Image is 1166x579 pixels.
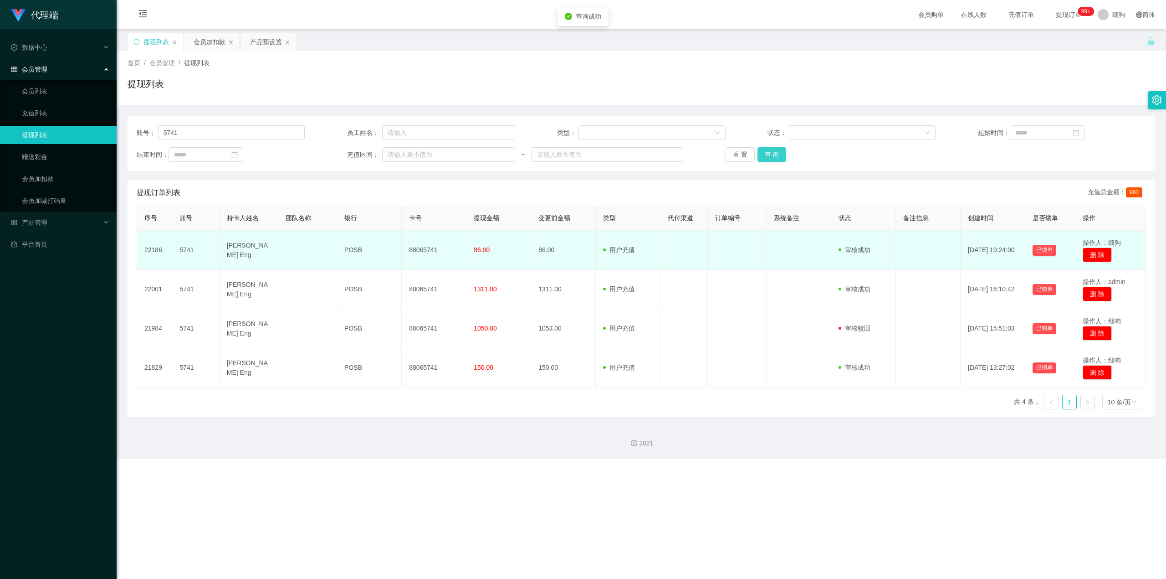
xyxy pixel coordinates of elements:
input: 请输入最小值为 [382,147,515,162]
li: 1 [1062,395,1077,409]
span: 会员管理 [11,66,47,73]
span: 会员管理 [149,59,175,67]
span: 备注信息 [903,214,929,222]
i: 图标: calendar [1073,129,1079,136]
span: 类型 [603,214,616,222]
i: 图标: sync [133,39,140,45]
td: 22186 [137,231,172,270]
a: 会员加减打码量 [22,191,109,210]
button: 重 置 [726,147,755,162]
span: 充值区间： [347,150,383,160]
i: 图标: copyright [631,440,637,446]
span: / [179,59,180,67]
td: 21829 [137,348,172,388]
td: 1053.00 [531,309,596,348]
span: 状态 [839,214,851,222]
span: 1050.00 [474,325,497,332]
td: 22001 [137,270,172,309]
li: 下一页 [1080,395,1095,409]
button: 查 询 [757,147,787,162]
div: 会员加扣款 [194,33,225,51]
span: 150.00 [474,364,493,371]
span: 持卡人姓名 [227,214,259,222]
span: 980 [1126,187,1142,197]
span: 提现订单列表 [137,187,180,198]
i: 图标: global [1136,11,1142,18]
button: 删 除 [1083,365,1112,380]
span: 变更前金额 [538,214,570,222]
span: 员工姓名： [347,128,383,138]
button: 已锁单 [1033,323,1056,334]
td: 88065741 [402,309,466,348]
i: 图标: calendar [231,151,238,158]
span: 首页 [128,59,140,67]
span: 提现列表 [184,59,210,67]
li: 上一页 [1044,395,1059,409]
button: 已锁单 [1033,362,1056,373]
i: 图标: unlock [1147,37,1155,45]
i: 图标: left [1048,400,1054,405]
span: 是否锁单 [1033,214,1058,222]
span: 提现订单 [1051,11,1086,18]
a: 充值列表 [22,104,109,122]
i: 图标: setting [1152,95,1162,105]
button: 删 除 [1083,326,1112,341]
span: 用户充值 [603,246,635,253]
span: 卡号 [409,214,422,222]
i: 图标: menu-fold [128,0,159,30]
td: 1311.00 [531,270,596,309]
td: 88065741 [402,348,466,388]
div: 产品预设置 [250,33,282,51]
h1: 提现列表 [128,77,164,91]
span: ~ [515,150,532,160]
li: 共 4 条， [1014,395,1040,409]
td: 5741 [172,309,219,348]
span: 类型： [557,128,578,138]
span: 操作人：细狗 [1083,317,1121,325]
a: 代理端 [11,11,58,18]
span: 提现金额 [474,214,499,222]
td: 5741 [172,270,219,309]
span: 创建时间 [968,214,993,222]
a: 图标: dashboard平台首页 [11,235,109,253]
span: 在线人数 [956,11,991,18]
input: 请输入 [382,125,515,140]
span: 86.00 [474,246,490,253]
i: 图标: check-circle-o [11,44,17,51]
span: 操作人：admin [1083,278,1125,285]
span: 审核驳回 [839,325,870,332]
td: 88065741 [402,270,466,309]
i: 图标: right [1085,400,1090,405]
span: 账号 [179,214,192,222]
span: 1311.00 [474,285,497,293]
div: 2021 [124,439,1159,448]
a: 提现列表 [22,126,109,144]
span: 查询成功 [576,13,601,20]
span: 账号： [137,128,158,138]
div: 10 条/页 [1108,395,1131,409]
span: 用户充值 [603,364,635,371]
span: 代付渠道 [668,214,693,222]
td: [DATE] 19:24:00 [961,231,1025,270]
span: 用户充值 [603,285,635,293]
td: 5741 [172,348,219,388]
td: 5741 [172,231,219,270]
i: 图标: down [715,130,720,136]
td: POSB [337,270,402,309]
td: POSB [337,348,402,388]
a: 赠送彩金 [22,148,109,166]
sup: 1217 [1078,7,1094,16]
span: 操作人：细狗 [1083,357,1121,364]
span: 审核成功 [839,246,870,253]
span: 银行 [344,214,357,222]
span: 产品管理 [11,219,47,226]
input: 请输入最大值为 [532,147,683,162]
input: 请输入 [158,125,305,140]
button: 已锁单 [1033,284,1056,295]
td: 88065741 [402,231,466,270]
span: 结束时间： [137,150,169,160]
td: [PERSON_NAME] Eng [220,231,278,270]
td: [DATE] 15:51:03 [961,309,1025,348]
span: 起始时间： [978,128,1010,138]
span: / [144,59,146,67]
